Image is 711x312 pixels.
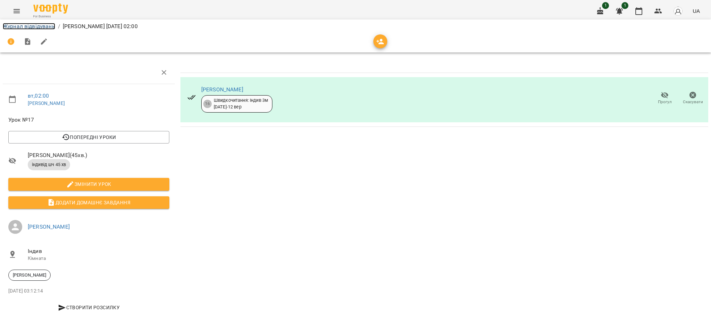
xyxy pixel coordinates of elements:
[28,255,169,262] p: Кімната
[602,2,609,9] span: 1
[33,14,68,19] span: For Business
[14,133,164,141] span: Попередні уроки
[651,89,679,108] button: Прогул
[679,89,707,108] button: Скасувати
[28,100,65,106] a: [PERSON_NAME]
[58,22,60,31] li: /
[214,97,268,110] div: Швидкочитання: Індив 3м [DATE] - 12 вер
[33,3,68,14] img: Voopty Logo
[201,86,243,93] a: [PERSON_NAME]
[690,5,703,17] button: UA
[8,116,169,124] span: Урок №17
[8,3,25,19] button: Menu
[9,272,50,278] span: [PERSON_NAME]
[28,162,70,168] span: індивід шч 45 хв
[63,22,138,31] p: [PERSON_NAME] [DATE] 02:00
[683,99,703,105] span: Скасувати
[658,99,672,105] span: Прогул
[693,7,700,15] span: UA
[28,247,169,255] span: Індив
[8,196,169,209] button: Додати домашнє завдання
[8,288,169,295] p: [DATE] 03:12:14
[8,131,169,143] button: Попередні уроки
[11,303,167,312] span: Створити розсилку
[14,180,164,188] span: Змінити урок
[673,6,683,16] img: avatar_s.png
[14,198,164,207] span: Додати домашнє завдання
[28,92,49,99] a: вт , 02:00
[8,178,169,190] button: Змінити урок
[28,223,70,230] a: [PERSON_NAME]
[28,151,169,159] span: [PERSON_NAME] ( 45 хв. )
[203,100,212,108] div: 16
[3,23,55,30] a: Журнал відвідувань
[3,22,708,31] nav: breadcrumb
[621,2,628,9] span: 1
[8,270,51,281] div: [PERSON_NAME]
